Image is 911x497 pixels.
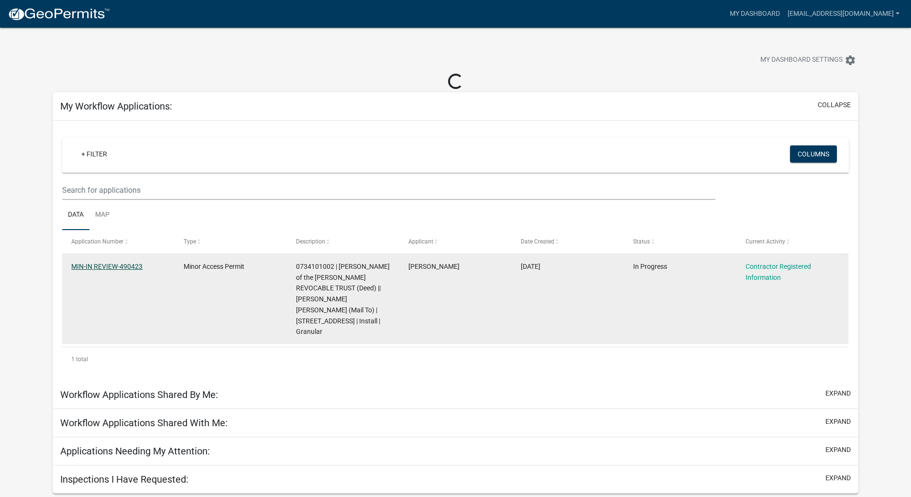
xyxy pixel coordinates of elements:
a: MIN-IN REVIEW-490423 [71,263,143,270]
button: expand [825,388,851,398]
button: My Dashboard Settingssettings [753,51,864,69]
span: My Dashboard Settings [760,55,843,66]
a: [EMAIL_ADDRESS][DOMAIN_NAME] [784,5,903,23]
h5: Workflow Applications Shared By Me: [60,389,218,400]
datatable-header-cell: Application Number [62,230,175,253]
span: Minor Access Permit [184,263,244,270]
div: collapse [53,121,858,381]
div: 1 total [62,347,849,371]
i: settings [845,55,856,66]
span: Applicant [408,238,433,245]
datatable-header-cell: Status [624,230,736,253]
button: expand [825,417,851,427]
datatable-header-cell: Date Created [512,230,624,253]
span: 10/09/2025 [521,263,540,270]
datatable-header-cell: Applicant [399,230,512,253]
datatable-header-cell: Current Activity [736,230,848,253]
span: Current Activity [746,238,785,245]
span: Type [184,238,196,245]
button: expand [825,473,851,483]
span: 0734101002 | Jolene Bruno - Beneficiary of the MARY M COLE REVOCABLE TRUST (Deed) || MARY MARGARE... [296,263,390,336]
datatable-header-cell: Type [175,230,287,253]
span: Application Number [71,238,123,245]
a: Contractor Registered Information [746,263,811,281]
h5: Workflow Applications Shared With Me: [60,417,228,429]
datatable-header-cell: Description [287,230,399,253]
span: Status [633,238,650,245]
span: Date Created [521,238,554,245]
span: Description [296,238,325,245]
a: Data [62,200,89,231]
span: RYAN VEATCH [408,263,460,270]
input: Search for applications [62,180,715,200]
button: expand [825,445,851,455]
h5: My Workflow Applications: [60,100,172,112]
a: Map [89,200,115,231]
button: Columns [790,145,837,163]
span: In Progress [633,263,667,270]
a: + Filter [74,145,115,163]
h5: Inspections I Have Requested: [60,474,188,485]
button: collapse [818,100,851,110]
a: My Dashboard [726,5,784,23]
h5: Applications Needing My Attention: [60,445,210,457]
